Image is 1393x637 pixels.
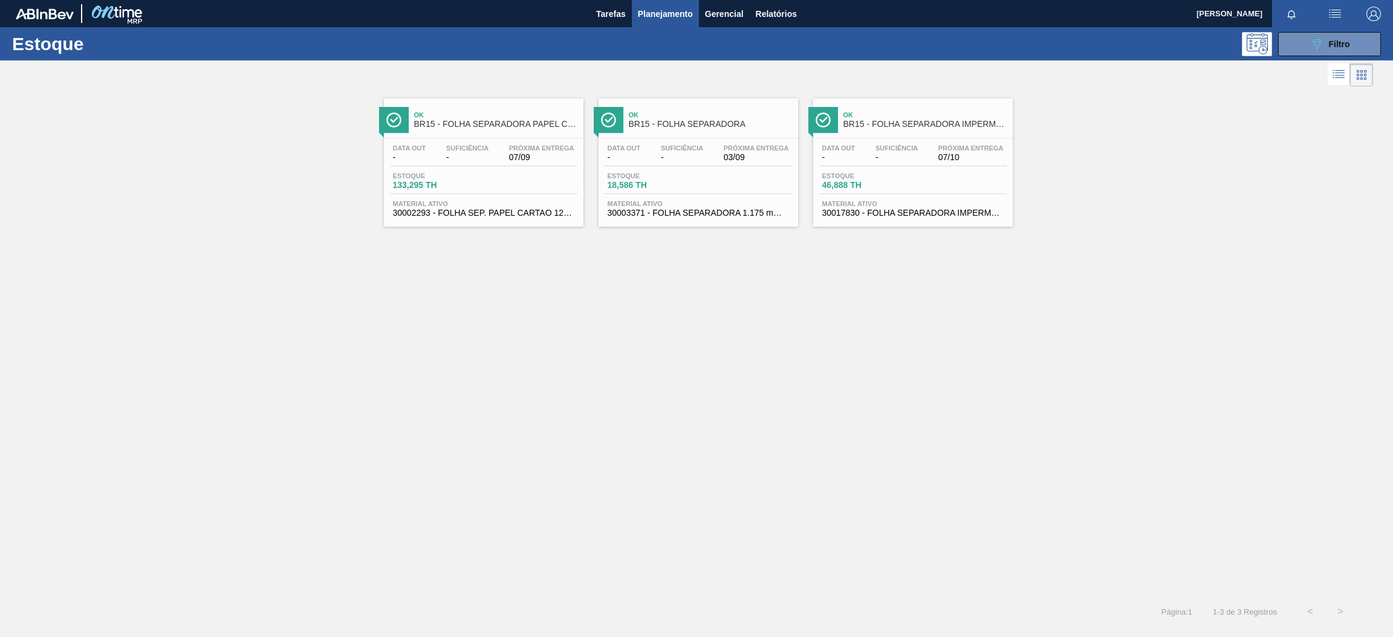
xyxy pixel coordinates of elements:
span: Estoque [608,172,692,179]
span: BR15 - FOLHA SEPARADORA PAPEL CARTÃO [414,120,577,129]
span: Ok [843,111,1007,118]
span: BR15 - FOLHA SEPARADORA IMPERMEAVEL [843,120,1007,129]
span: 18,586 TH [608,181,692,190]
span: 30017830 - FOLHA SEPARADORA IMPERMEAVEL [822,209,1004,218]
span: Ok [629,111,792,118]
img: Ícone [386,112,401,128]
h1: Estoque [12,37,198,51]
span: - [446,153,489,162]
span: - [875,153,918,162]
div: Visão em Lista [1328,63,1350,86]
span: Suficiência [661,144,703,152]
span: 03/09 [724,153,789,162]
span: Suficiência [875,144,918,152]
span: Material ativo [608,200,789,207]
span: - [608,153,641,162]
a: ÍconeOkBR15 - FOLHA SEPARADORAData out-Suficiência-Próxima Entrega03/09Estoque18,586 THMaterial a... [589,89,804,227]
img: Logout [1366,7,1381,21]
span: Suficiência [446,144,489,152]
div: Pogramando: nenhum usuário selecionado [1242,32,1272,56]
button: > [1325,597,1356,627]
span: BR15 - FOLHA SEPARADORA [629,120,792,129]
div: Visão em Cards [1350,63,1373,86]
span: Estoque [393,172,478,179]
a: ÍconeOkBR15 - FOLHA SEPARADORA PAPEL CARTÃOData out-Suficiência-Próxima Entrega07/09Estoque133,29... [375,89,589,227]
span: Data out [393,144,426,152]
span: 30002293 - FOLHA SEP. PAPEL CARTAO 1200x1000M 350g [393,209,574,218]
span: Ok [414,111,577,118]
span: 07/09 [509,153,574,162]
span: Página : 1 [1161,607,1192,616]
span: Estoque [822,172,907,179]
button: Filtro [1278,32,1381,56]
span: Material ativo [393,200,574,207]
span: 1 - 3 de 3 Registros [1210,607,1277,616]
a: ÍconeOkBR15 - FOLHA SEPARADORA IMPERMEAVELData out-Suficiência-Próxima Entrega07/10Estoque46,888 ... [804,89,1019,227]
span: 46,888 TH [822,181,907,190]
span: - [393,153,426,162]
button: Notificações [1272,5,1311,22]
span: Gerencial [705,7,744,21]
span: - [661,153,703,162]
span: Filtro [1329,39,1350,49]
img: Ícone [601,112,616,128]
button: < [1295,597,1325,627]
span: Tarefas [596,7,626,21]
span: Próxima Entrega [938,144,1004,152]
span: Material ativo [822,200,1004,207]
span: Data out [822,144,856,152]
span: Planejamento [638,7,693,21]
img: TNhmsLtSVTkK8tSr43FrP2fwEKptu5GPRR3wAAAABJRU5ErkJggg== [16,8,74,19]
span: - [822,153,856,162]
span: 133,295 TH [393,181,478,190]
span: Próxima Entrega [509,144,574,152]
span: Data out [608,144,641,152]
span: Relatórios [756,7,797,21]
span: Próxima Entrega [724,144,789,152]
span: 07/10 [938,153,1004,162]
img: userActions [1328,7,1342,21]
img: Ícone [816,112,831,128]
span: 30003371 - FOLHA SEPARADORA 1.175 mm x 980 mm; [608,209,789,218]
